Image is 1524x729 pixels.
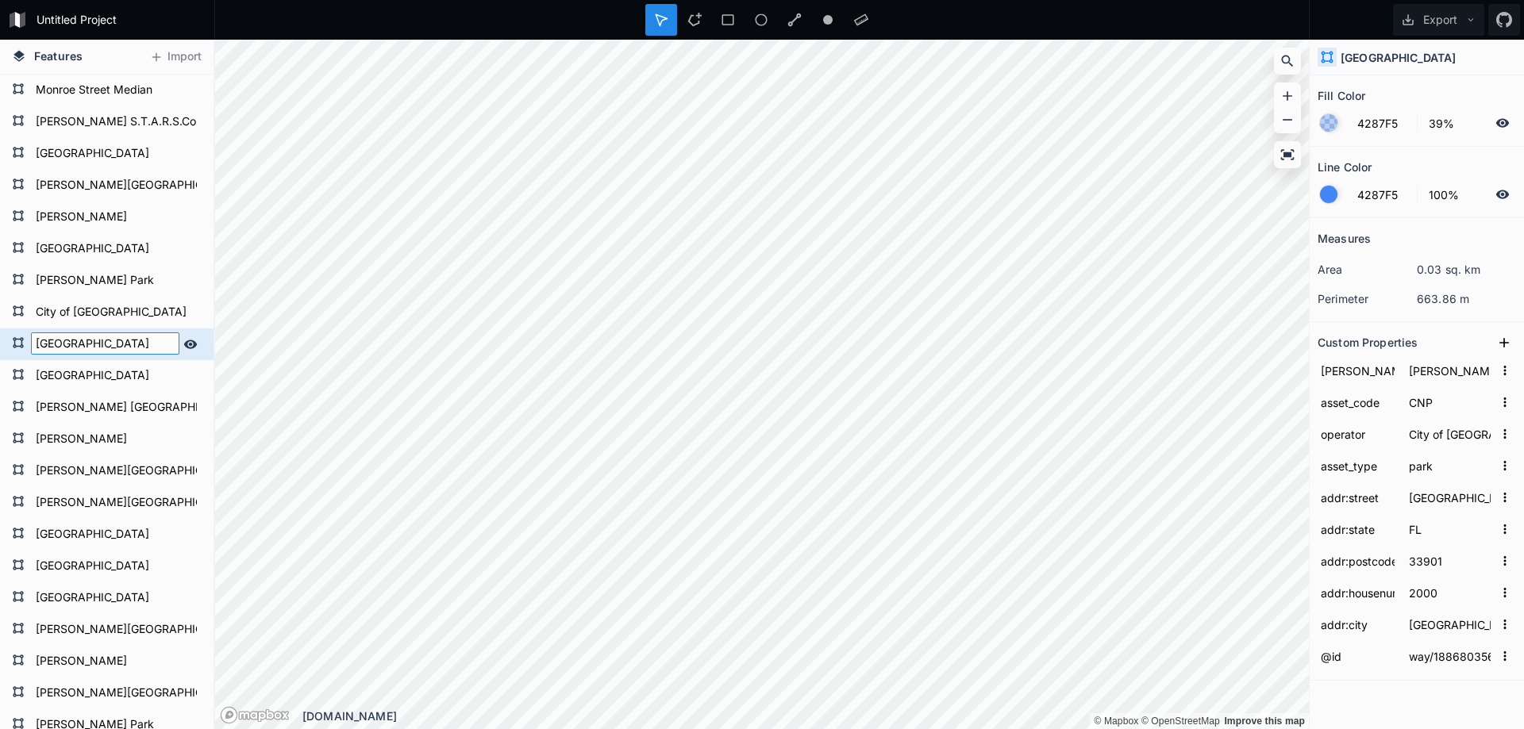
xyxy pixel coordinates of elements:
[1318,155,1372,179] h2: Line Color
[1318,581,1398,604] input: Name
[1406,454,1494,478] input: Empty
[1406,359,1494,382] input: Empty
[1406,549,1494,573] input: Empty
[1406,612,1494,636] input: Empty
[220,706,290,724] a: Mapbox logo
[1417,290,1516,307] dd: 663.86 m
[1318,422,1398,446] input: Name
[302,708,1309,724] div: [DOMAIN_NAME]
[1341,49,1456,66] h4: [GEOGRAPHIC_DATA]
[1318,549,1398,573] input: Name
[1406,485,1494,509] input: Empty
[1417,261,1516,278] dd: 0.03 sq. km
[1318,226,1371,251] h2: Measures
[1406,390,1494,414] input: Empty
[141,44,210,70] button: Import
[1406,644,1494,668] input: Empty
[1318,454,1398,478] input: Name
[1406,517,1494,541] input: Empty
[1224,716,1305,727] a: Map feedback
[1406,581,1494,604] input: Empty
[1406,422,1494,446] input: Empty
[34,48,83,64] span: Features
[1318,485,1398,509] input: Name
[1094,716,1138,727] a: Mapbox
[1318,83,1365,108] h2: Fill Color
[1318,517,1398,541] input: Name
[1393,4,1484,36] button: Export
[1318,644,1398,668] input: Name
[1141,716,1220,727] a: OpenStreetMap
[1318,390,1398,414] input: Name
[1318,330,1418,355] h2: Custom Properties
[1318,290,1417,307] dt: perimeter
[1318,261,1417,278] dt: area
[1318,359,1398,382] input: Name
[1318,612,1398,636] input: Name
